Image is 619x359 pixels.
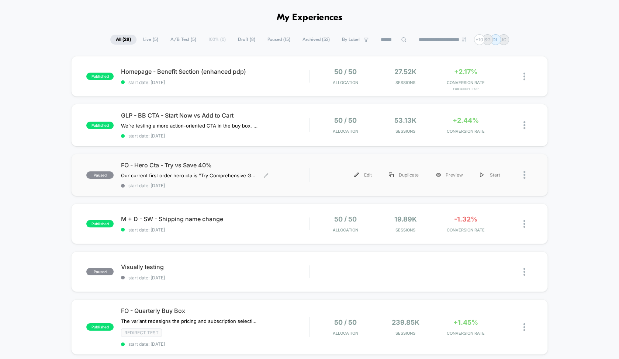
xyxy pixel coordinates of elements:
span: Allocation [333,227,358,233]
span: paused [86,171,114,179]
span: Sessions [377,331,434,336]
span: +2.17% [454,68,477,76]
span: Archived ( 52 ) [297,35,335,45]
p: JC [501,37,506,42]
span: Visually testing [121,263,309,271]
img: end [462,37,466,42]
span: CONVERSION RATE [438,80,494,85]
span: CONVERSION RATE [438,331,494,336]
span: 19.89k [394,215,417,223]
img: menu [354,172,359,177]
span: Our current first order hero cta is "Try Comprehensive Gummies". We are testing it against "Save ... [121,172,258,178]
span: paused [86,268,114,275]
p: DL [492,37,498,42]
span: start date: [DATE] [121,227,309,233]
span: 50 / 50 [334,116,357,124]
span: published [86,323,114,331]
span: 50 / 50 [334,318,357,326]
span: 53.13k [394,116,416,124]
span: 50 / 50 [334,68,357,76]
span: 50 / 50 [334,215,357,223]
div: Start [471,167,509,183]
span: Paused ( 15 ) [262,35,296,45]
span: Draft ( 8 ) [232,35,261,45]
span: FO - Quarterly Buy Box [121,307,309,314]
div: Duplicate [380,167,427,183]
span: published [86,122,114,129]
span: start date: [DATE] [121,341,309,347]
span: Sessions [377,129,434,134]
span: Redirect Test [121,328,162,337]
img: menu [389,172,394,177]
img: close [523,323,525,331]
span: for Benefit PDP [438,87,494,91]
span: Live ( 5 ) [138,35,164,45]
span: CONVERSION RATE [438,129,494,134]
span: Allocation [333,129,358,134]
img: close [523,73,525,80]
span: Sessions [377,80,434,85]
img: menu [480,172,484,177]
span: Allocation [333,80,358,85]
div: Edit [346,167,380,183]
span: FO - Hero Cta - Try vs Save 40% [121,161,309,169]
span: start date: [DATE] [121,133,309,139]
span: We’re testing a more action-oriented CTA in the buy box. The current button reads “Start Now.” We... [121,123,258,129]
p: SG [484,37,491,42]
span: +2.44% [453,116,479,124]
div: Preview [427,167,471,183]
span: Sessions [377,227,434,233]
span: 239.85k [392,318,419,326]
span: CONVERSION RATE [438,227,494,233]
span: published [86,73,114,80]
span: published [86,220,114,227]
span: Homepage - Benefit Section (enhanced pdp) [121,68,309,75]
span: Allocation [333,331,358,336]
div: + 10 [474,34,485,45]
img: close [523,171,525,179]
span: M + D - SW - Shipping name change [121,215,309,223]
span: -1.32% [454,215,477,223]
h1: My Experiences [277,13,343,23]
img: close [523,220,525,228]
span: The variant redesigns the pricing and subscription selection interface by introducing a more stru... [121,318,258,324]
img: close [523,121,525,129]
span: start date: [DATE] [121,80,309,85]
span: By Label [342,37,360,42]
span: GLP - BB CTA - Start Now vs Add to Cart [121,112,309,119]
span: A/B Test ( 5 ) [165,35,202,45]
span: start date: [DATE] [121,183,309,188]
span: start date: [DATE] [121,275,309,280]
span: 27.52k [394,68,416,76]
img: close [523,268,525,276]
span: +1.45% [453,318,478,326]
span: All ( 28 ) [110,35,136,45]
